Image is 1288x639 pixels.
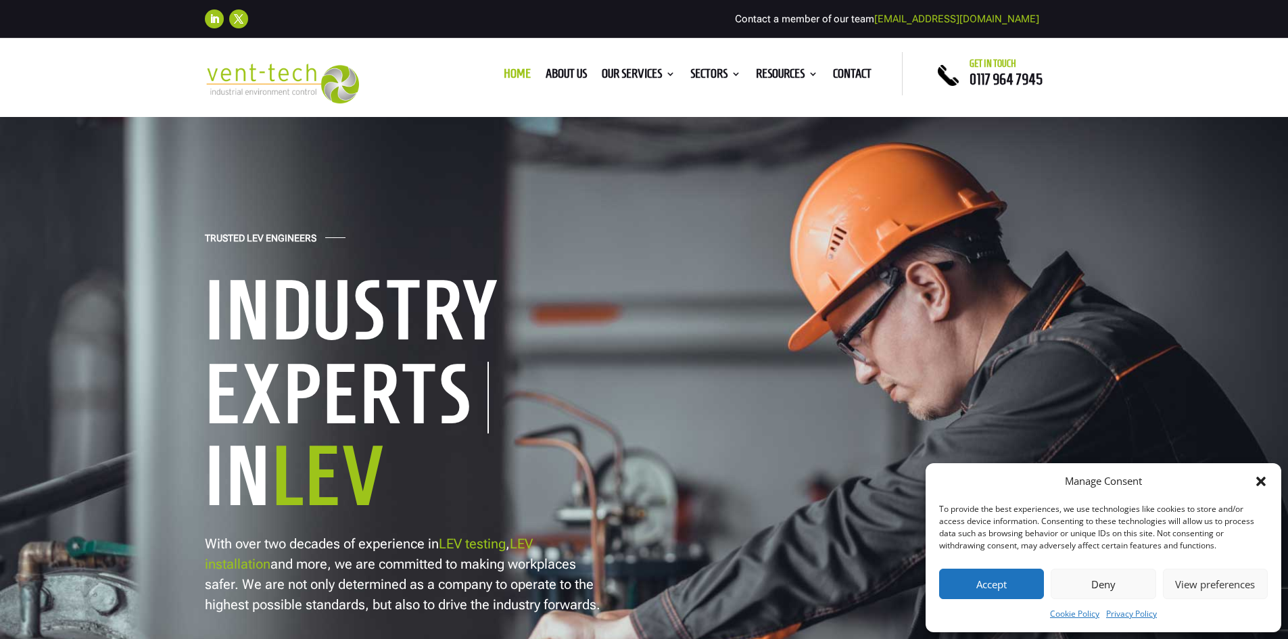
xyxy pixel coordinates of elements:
a: Follow on X [229,9,248,28]
span: Contact a member of our team [735,13,1039,25]
h1: In [205,433,624,525]
a: Follow on LinkedIn [205,9,224,28]
a: Resources [756,69,818,84]
a: LEV testing [439,536,506,552]
span: LEV [272,431,386,520]
h4: Trusted LEV Engineers [205,233,316,251]
h1: Experts [205,362,489,433]
div: Manage Consent [1065,473,1142,490]
a: About us [546,69,587,84]
a: [EMAIL_ADDRESS][DOMAIN_NAME] [874,13,1039,25]
p: With over two decades of experience in , and more, we are committed to making workplaces safer. W... [205,534,604,615]
div: Close dialog [1254,475,1268,488]
span: Get in touch [970,58,1016,69]
img: 2023-09-27T08_35_16.549ZVENT-TECH---Clear-background [205,64,360,103]
button: Deny [1051,569,1155,599]
a: Sectors [690,69,741,84]
a: Privacy Policy [1106,606,1157,622]
button: View preferences [1163,569,1268,599]
a: 0117 964 7945 [970,71,1043,87]
button: Accept [939,569,1044,599]
a: Cookie Policy [1050,606,1099,622]
h1: Industry [205,268,624,360]
a: Contact [833,69,872,84]
a: Our Services [602,69,675,84]
div: To provide the best experiences, we use technologies like cookies to store and/or access device i... [939,503,1266,552]
a: Home [504,69,531,84]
